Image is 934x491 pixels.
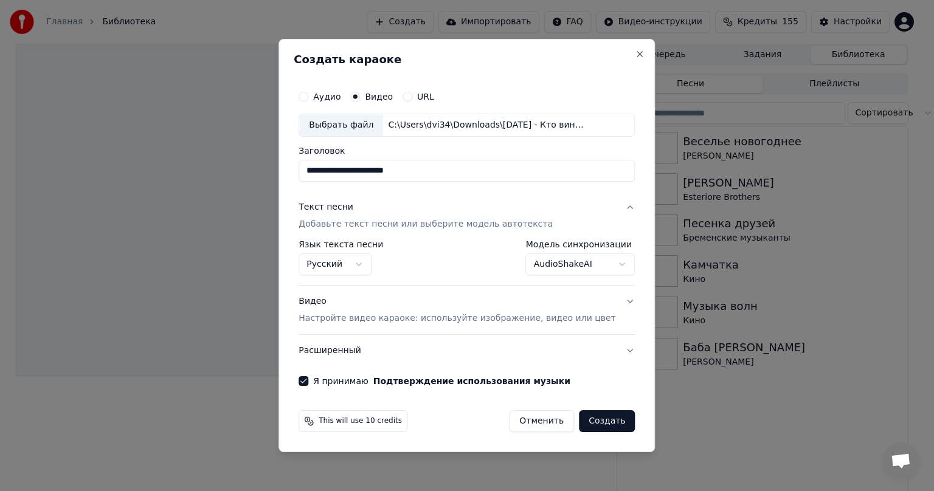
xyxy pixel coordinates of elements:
div: Текст песниДобавьте текст песни или выберите модель автотекста [299,240,635,285]
div: Выбрать файл [299,114,383,136]
button: ВидеоНастройте видео караоке: используйте изображение, видео или цвет [299,286,635,334]
button: Текст песниДобавьте текст песни или выберите модель автотекста [299,191,635,240]
label: URL [417,92,434,101]
label: Я принимаю [313,377,570,385]
label: Заголовок [299,146,635,155]
h2: Создать караоке [294,54,640,65]
div: Видео [299,295,615,324]
button: Отменить [509,410,574,432]
label: Модель синхронизации [526,240,635,249]
button: Я принимаю [373,377,570,385]
label: Видео [365,92,393,101]
p: Добавьте текст песни или выберите модель автотекста [299,218,553,230]
label: Аудио [313,92,341,101]
button: Создать [579,410,635,432]
div: Текст песни [299,201,353,213]
button: Расширенный [299,335,635,366]
p: Настройте видео караоке: используйте изображение, видео или цвет [299,312,615,324]
span: This will use 10 credits [319,416,402,426]
div: C:\Users\dvi34\Downloads\[DATE] - Кто виноват — зроблено у Clipchamp.mp4 [383,119,590,131]
label: Язык текста песни [299,240,383,249]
